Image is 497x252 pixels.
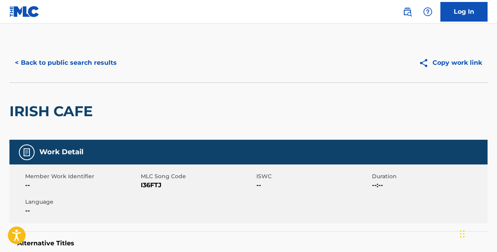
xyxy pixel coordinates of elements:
span: Member Work Identifier [25,172,139,181]
span: MLC Song Code [141,172,254,181]
div: Drag [460,222,465,246]
iframe: Chat Widget [458,214,497,252]
span: -- [256,181,370,190]
img: help [423,7,433,16]
div: Help [420,4,436,20]
span: ISWC [256,172,370,181]
h2: IRISH CAFE [9,102,97,120]
button: < Back to public search results [9,53,122,73]
button: Copy work link [413,53,488,73]
span: -- [25,206,139,215]
span: Duration [372,172,486,181]
h5: Alternative Titles [17,239,480,247]
span: --:-- [372,181,486,190]
span: Language [25,198,139,206]
a: Log In [440,2,488,22]
img: search [403,7,412,16]
img: Copy work link [419,58,433,68]
img: Work Detail [22,148,31,157]
img: MLC Logo [9,6,40,17]
span: I36FTJ [141,181,254,190]
a: Public Search [399,4,415,20]
h5: Work Detail [39,148,83,157]
span: -- [25,181,139,190]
